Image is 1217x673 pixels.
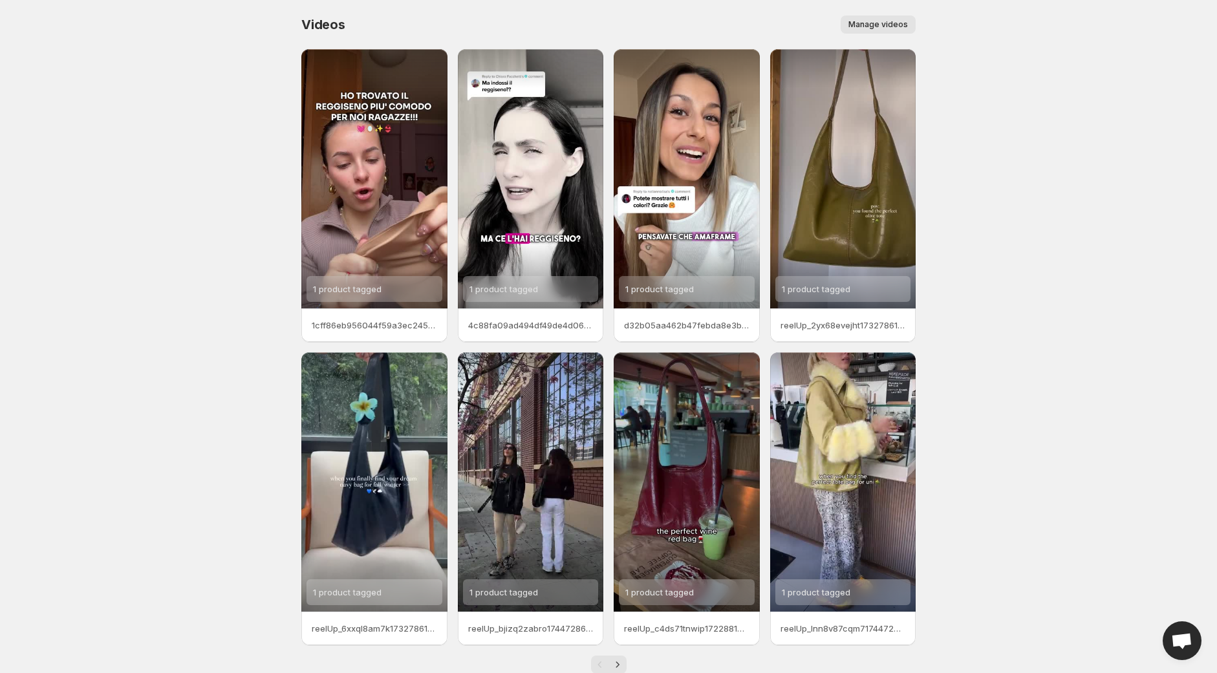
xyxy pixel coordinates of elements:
span: 1 product tagged [313,284,382,294]
span: Videos [301,17,345,32]
p: d32b05aa462b47febda8e3b0bbd84a2bHD-1080p-72Mbps-40615185 [624,319,749,332]
span: 1 product tagged [782,284,850,294]
p: 1cff86eb956044f59a3ec245ac68cb5cHD-1080p-72Mbps-40563772 [312,319,437,332]
p: reelUp_6xxql8am7k1732786147829_short [312,622,437,635]
span: Manage videos [848,19,908,30]
p: reelUp_c4ds71tnwip1722881828461_short [624,622,749,635]
span: 1 product tagged [625,284,694,294]
span: 1 product tagged [469,284,538,294]
span: 1 product tagged [625,587,694,597]
span: 1 product tagged [782,587,850,597]
span: 1 product tagged [469,587,538,597]
p: reelUp_bjizq2zabro1744728667123_short [468,622,594,635]
span: 1 product tagged [313,587,382,597]
div: Open chat [1163,621,1201,660]
p: reelUp_lnn8v87cqm71744728667123_short [781,622,906,635]
button: Manage videos [841,16,916,34]
p: reelUp_2yx68evejht1732786147829_short [781,319,906,332]
p: 4c88fa09ad494df49de4d06d412e7fc1HD-1080p-72Mbps-40563617 [468,319,594,332]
